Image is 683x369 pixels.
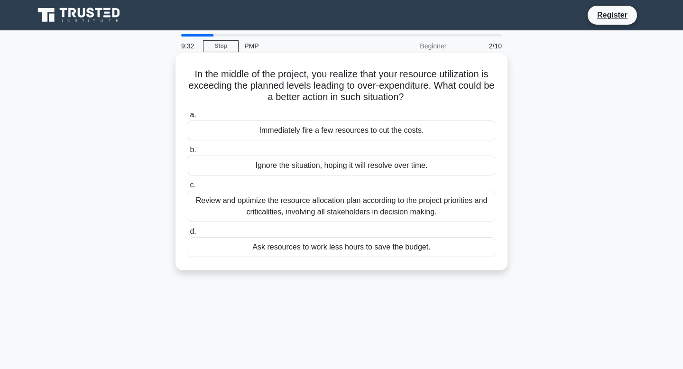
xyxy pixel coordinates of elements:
div: Ask resources to work less hours to save the budget. [188,237,495,257]
div: Ignore the situation, hoping it will resolve over time. [188,156,495,175]
a: Stop [203,40,239,52]
div: Review and optimize the resource allocation plan according to the project priorities and critical... [188,191,495,222]
a: Register [591,9,633,21]
span: a. [190,111,196,119]
span: b. [190,146,196,154]
div: PMP [239,37,369,55]
h5: In the middle of the project, you realize that your resource utilization is exceeding the planned... [187,68,496,103]
div: 9:32 [175,37,203,55]
div: 2/10 [452,37,508,55]
div: Immediately fire a few resources to cut the costs. [188,120,495,140]
div: Beginner [369,37,452,55]
span: d. [190,227,196,235]
span: c. [190,181,195,189]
